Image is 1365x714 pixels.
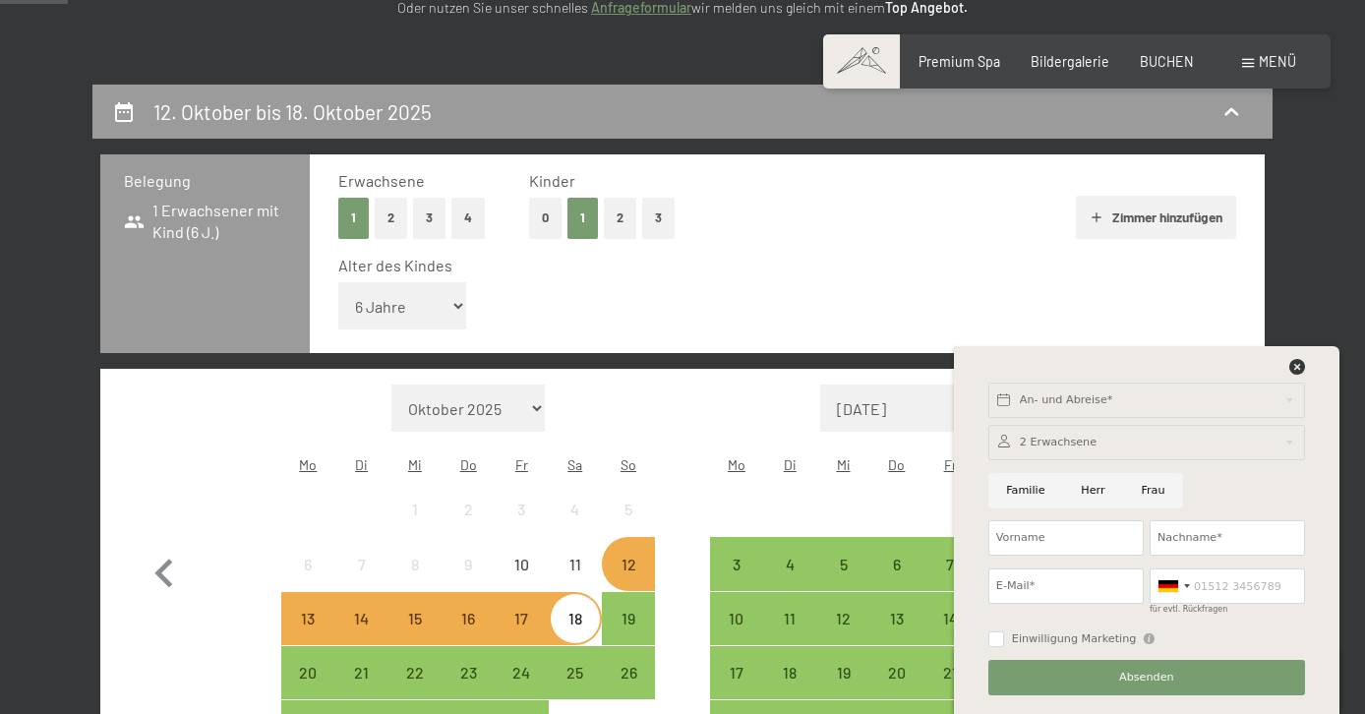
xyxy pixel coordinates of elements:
[765,557,814,606] div: 4
[604,557,653,606] div: 12
[763,646,816,699] div: Tue Nov 18 2025
[549,592,602,645] div: Sat Oct 18 2025
[604,502,653,551] div: 5
[444,502,493,551] div: 2
[442,483,495,536] div: Thu Oct 02 2025
[408,456,422,473] abbr: Mittwoch
[334,537,387,590] div: Anreise nicht möglich
[451,198,485,238] button: 4
[602,483,655,536] div: Anreise nicht möglich
[390,502,440,551] div: 1
[870,537,923,590] div: Thu Nov 06 2025
[710,592,763,645] div: Anreise möglich
[336,557,386,606] div: 7
[495,537,548,590] div: Fri Oct 10 2025
[390,557,440,606] div: 8
[923,646,977,699] div: Anreise möglich
[529,171,575,190] span: Kinder
[334,537,387,590] div: Tue Oct 07 2025
[567,198,598,238] button: 1
[923,537,977,590] div: Fri Nov 07 2025
[442,646,495,699] div: Thu Oct 23 2025
[497,502,546,551] div: 3
[549,646,602,699] div: Sat Oct 25 2025
[784,456,797,473] abbr: Dienstag
[495,537,548,590] div: Anreise nicht möglich
[388,537,442,590] div: Anreise nicht möglich
[710,592,763,645] div: Mon Nov 10 2025
[925,611,975,660] div: 14
[549,483,602,536] div: Sat Oct 04 2025
[515,456,528,473] abbr: Freitag
[495,592,548,645] div: Anreise nicht möglich
[710,646,763,699] div: Anreise möglich
[334,646,387,699] div: Anreise möglich
[763,592,816,645] div: Tue Nov 11 2025
[495,646,548,699] div: Fri Oct 24 2025
[1031,53,1109,70] span: Bildergalerie
[816,592,869,645] div: Anreise möglich
[818,611,867,660] div: 12
[549,483,602,536] div: Anreise nicht möglich
[923,537,977,590] div: Anreise möglich
[765,611,814,660] div: 11
[602,537,655,590] div: Anreise nicht möglich
[299,456,317,473] abbr: Montag
[338,171,425,190] span: Erwachsene
[642,198,675,238] button: 3
[870,646,923,699] div: Thu Nov 20 2025
[495,483,548,536] div: Fri Oct 03 2025
[872,665,921,714] div: 20
[816,537,869,590] div: Anreise möglich
[602,646,655,699] div: Anreise möglich
[872,611,921,660] div: 13
[442,592,495,645] div: Thu Oct 16 2025
[444,665,493,714] div: 23
[283,611,332,660] div: 13
[919,53,1000,70] span: Premium Spa
[763,592,816,645] div: Anreise möglich
[1012,631,1137,647] span: Einwilligung Marketing
[1259,53,1296,70] span: Menü
[816,592,869,645] div: Wed Nov 12 2025
[444,611,493,660] div: 16
[1119,670,1174,685] span: Absenden
[283,665,332,714] div: 20
[388,592,442,645] div: Wed Oct 15 2025
[763,537,816,590] div: Anreise möglich
[818,665,867,714] div: 19
[495,483,548,536] div: Anreise nicht möglich
[621,456,636,473] abbr: Sonntag
[281,646,334,699] div: Mon Oct 20 2025
[388,646,442,699] div: Wed Oct 22 2025
[442,483,495,536] div: Anreise nicht möglich
[837,456,851,473] abbr: Mittwoch
[728,456,745,473] abbr: Montag
[1150,605,1227,614] label: für evtl. Rückfragen
[495,592,548,645] div: Fri Oct 17 2025
[549,537,602,590] div: Anreise nicht möglich
[765,665,814,714] div: 18
[334,592,387,645] div: Anreise nicht möglich
[497,665,546,714] div: 24
[870,592,923,645] div: Thu Nov 13 2025
[818,557,867,606] div: 5
[763,537,816,590] div: Tue Nov 04 2025
[604,611,653,660] div: 19
[888,456,905,473] abbr: Donnerstag
[338,255,1220,276] div: Alter des Kindes
[390,611,440,660] div: 15
[283,557,332,606] div: 6
[413,198,445,238] button: 3
[712,557,761,606] div: 3
[497,611,546,660] div: 17
[336,611,386,660] div: 14
[1150,568,1305,604] input: 01512 3456789
[710,537,763,590] div: Anreise möglich
[388,483,442,536] div: Wed Oct 01 2025
[1151,569,1196,603] div: Germany (Deutschland): +49
[549,592,602,645] div: Anreise nicht möglich
[870,537,923,590] div: Anreise möglich
[944,456,957,473] abbr: Freitag
[281,537,334,590] div: Mon Oct 06 2025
